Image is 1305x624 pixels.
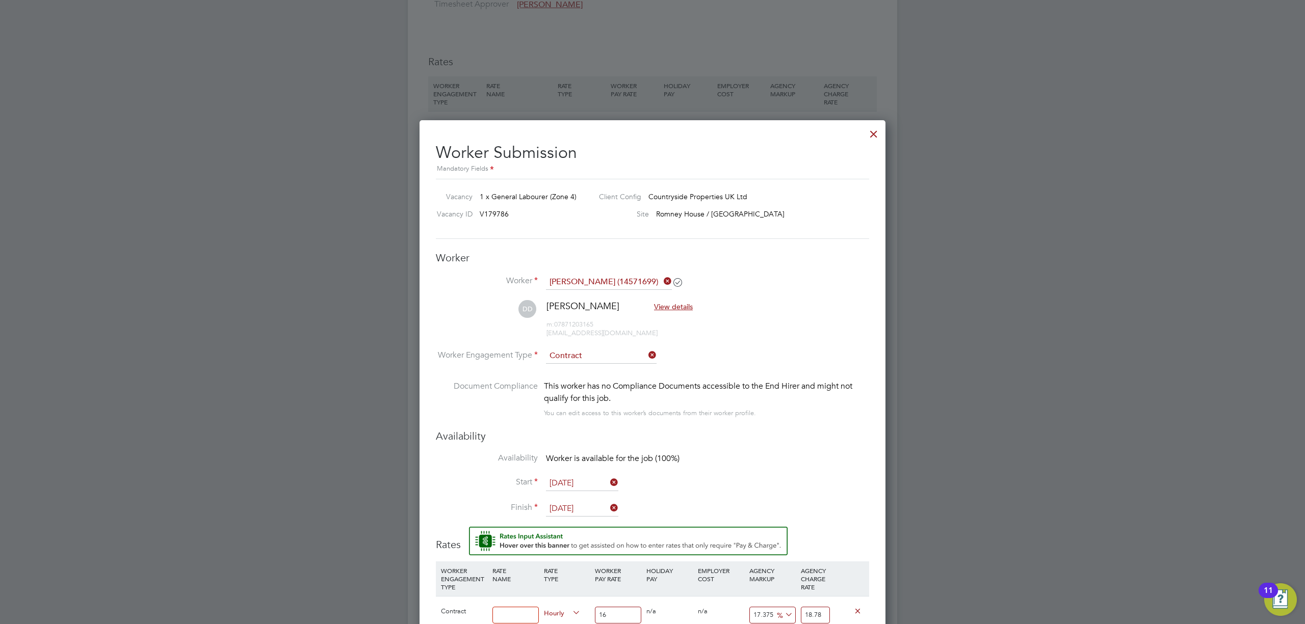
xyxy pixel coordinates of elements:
[544,607,581,618] span: Hourly
[592,561,644,588] div: WORKER PAY RATE
[773,609,794,620] span: %
[546,453,680,464] span: Worker is available for the job (100%)
[648,192,747,201] span: Countryside Properties UK Ltd
[541,561,593,588] div: RATE TYPE
[1264,590,1273,604] div: 11
[546,275,672,290] input: Search for...
[646,607,656,615] span: n/a
[480,209,509,219] span: V179786
[644,561,695,588] div: HOLIDAY PAY
[436,453,538,464] label: Availability
[432,192,473,201] label: Vacancy
[441,607,466,615] span: Contract
[436,380,538,417] label: Document Compliance
[436,276,538,286] label: Worker
[436,477,538,487] label: Start
[1264,583,1297,616] button: Open Resource Center, 11 new notifications
[436,350,538,361] label: Worker Engagement Type
[546,476,618,491] input: Select one
[546,320,593,329] span: 07871203165
[480,192,577,201] span: 1 x General Labourer (Zone 4)
[544,380,869,404] div: This worker has no Compliance Documents accessible to the End Hirer and might not qualify for thi...
[546,348,657,364] input: Select one
[798,561,832,596] div: AGENCY CHARGE RATE
[518,300,536,318] span: DD
[438,561,490,596] div: WORKER ENGAGEMENT TYPE
[432,209,473,219] label: Vacancy ID
[436,527,869,551] h3: Rates
[546,300,619,312] span: [PERSON_NAME]
[591,209,649,219] label: Site
[469,527,788,555] button: Rate Assistant
[654,302,693,311] span: View details
[436,134,869,175] h2: Worker Submission
[546,329,658,337] span: [EMAIL_ADDRESS][DOMAIN_NAME]
[436,429,869,443] h3: Availability
[546,320,554,329] span: m:
[436,251,869,264] h3: Worker
[546,501,618,517] input: Select one
[591,192,641,201] label: Client Config
[747,561,798,588] div: AGENCY MARKUP
[436,164,869,175] div: Mandatory Fields
[695,561,747,588] div: EMPLOYER COST
[544,407,756,419] div: You can edit access to this worker’s documents from their worker profile.
[436,502,538,513] label: Finish
[490,561,541,588] div: RATE NAME
[698,607,708,615] span: n/a
[656,209,785,219] span: Romney House / [GEOGRAPHIC_DATA]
